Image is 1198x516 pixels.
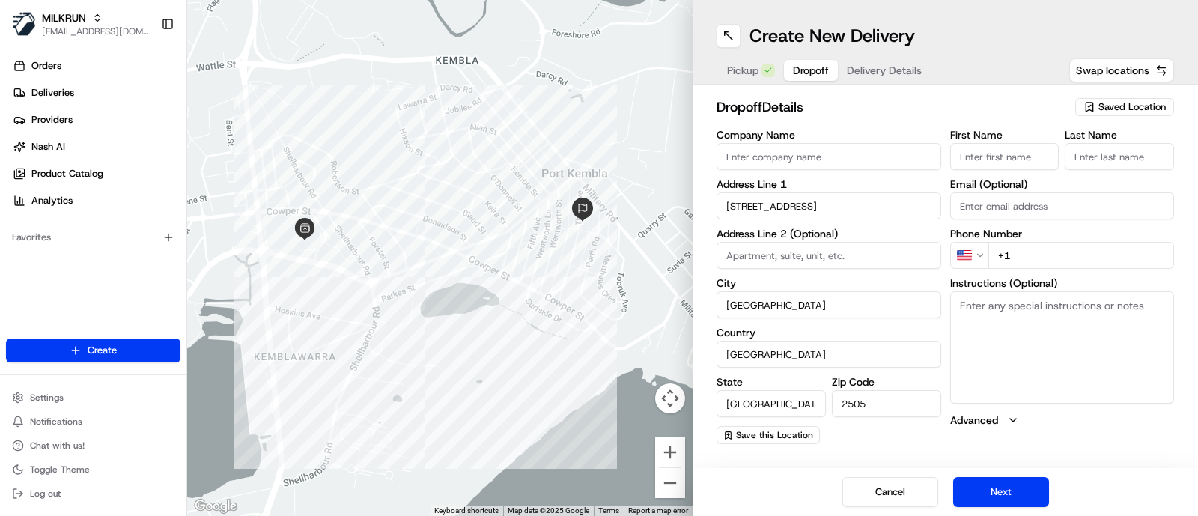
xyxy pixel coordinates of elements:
[717,130,941,140] label: Company Name
[6,483,180,504] button: Log out
[950,413,998,428] label: Advanced
[1076,63,1149,78] span: Swap locations
[6,54,186,78] a: Orders
[1065,130,1174,140] label: Last Name
[717,278,941,288] label: City
[717,377,826,387] label: State
[717,341,941,368] input: Enter country
[6,108,186,132] a: Providers
[31,59,61,73] span: Orders
[832,390,941,417] input: Enter zip code
[6,435,180,456] button: Chat with us!
[30,488,61,500] span: Log out
[6,162,186,186] a: Product Catalog
[717,97,1066,118] h2: dropoff Details
[793,63,829,78] span: Dropoff
[655,383,685,413] button: Map camera controls
[950,143,1059,170] input: Enter first name
[30,464,90,476] span: Toggle Theme
[953,477,1049,507] button: Next
[6,339,180,362] button: Create
[6,189,186,213] a: Analytics
[31,113,73,127] span: Providers
[1098,100,1166,114] span: Saved Location
[30,392,64,404] span: Settings
[88,344,117,357] span: Create
[191,497,240,516] a: Open this area in Google Maps (opens a new window)
[727,63,758,78] span: Pickup
[6,6,155,42] button: MILKRUNMILKRUN[EMAIL_ADDRESS][DOMAIN_NAME]
[950,413,1175,428] button: Advanced
[950,228,1175,239] label: Phone Number
[1069,58,1174,82] button: Swap locations
[847,63,922,78] span: Delivery Details
[1075,97,1174,118] button: Saved Location
[598,506,619,515] a: Terms (opens in new tab)
[717,192,941,219] input: Enter address
[717,426,820,444] button: Save this Location
[749,24,915,48] h1: Create New Delivery
[717,228,941,239] label: Address Line 2 (Optional)
[6,411,180,432] button: Notifications
[30,440,85,452] span: Chat with us!
[717,327,941,338] label: Country
[31,194,73,207] span: Analytics
[717,390,826,417] input: Enter state
[6,459,180,480] button: Toggle Theme
[950,179,1175,189] label: Email (Optional)
[508,506,589,515] span: Map data ©2025 Google
[628,506,688,515] a: Report a map error
[42,10,86,25] button: MILKRUN
[950,278,1175,288] label: Instructions (Optional)
[655,437,685,467] button: Zoom in
[950,130,1059,140] label: First Name
[42,25,149,37] button: [EMAIL_ADDRESS][DOMAIN_NAME]
[6,225,180,249] div: Favorites
[434,506,499,516] button: Keyboard shortcuts
[30,416,82,428] span: Notifications
[12,12,36,36] img: MILKRUN
[6,135,186,159] a: Nash AI
[6,81,186,105] a: Deliveries
[1065,143,1174,170] input: Enter last name
[950,192,1175,219] input: Enter email address
[717,291,941,318] input: Enter city
[655,468,685,498] button: Zoom out
[31,86,74,100] span: Deliveries
[31,167,103,180] span: Product Catalog
[832,377,941,387] label: Zip Code
[6,387,180,408] button: Settings
[988,242,1175,269] input: Enter phone number
[717,143,941,170] input: Enter company name
[736,429,813,441] span: Save this Location
[31,140,65,154] span: Nash AI
[191,497,240,516] img: Google
[717,179,941,189] label: Address Line 1
[717,242,941,269] input: Apartment, suite, unit, etc.
[842,477,938,507] button: Cancel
